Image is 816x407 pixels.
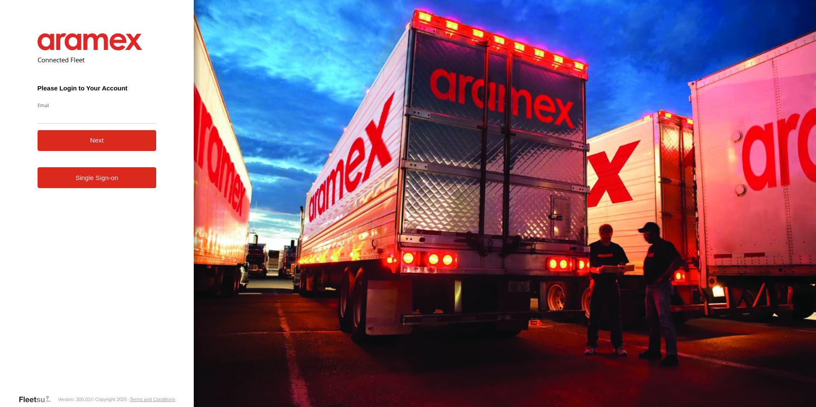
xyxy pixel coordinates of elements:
[38,33,143,50] img: Aramex
[90,397,175,402] div: © Copyright 2025 -
[18,395,58,404] a: Visit our Website
[38,102,157,108] label: Email
[58,397,90,402] div: Version: 305.01
[38,84,157,92] h3: Please Login to Your Account
[130,397,175,402] a: Terms and Conditions
[38,167,157,188] a: Single Sign-on
[38,55,157,64] h2: Connected Fleet
[38,130,157,151] button: Next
